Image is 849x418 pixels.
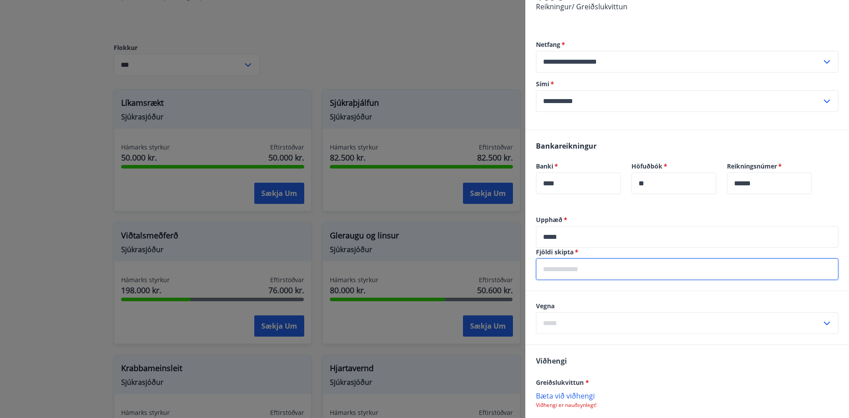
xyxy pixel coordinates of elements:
[536,302,838,311] label: Vegna
[536,391,838,400] p: Bæta við viðhengi
[536,40,838,49] label: Netfang
[536,162,621,171] label: Banki
[536,248,838,257] label: Fjöldi skipta
[536,2,627,12] span: Reikningur/ Greiðslukvittun
[536,226,838,248] div: Upphæð
[536,356,567,366] span: Viðhengi
[536,141,597,151] span: Bankareikningur
[727,162,812,171] label: Reikningsnúmer
[536,215,838,224] label: Upphæð
[536,80,838,88] label: Sími
[631,162,716,171] label: Höfuðbók
[536,258,838,280] div: Fjöldi skipta
[536,402,838,409] p: Viðhengi er nauðsynlegt!
[536,378,589,387] span: Greiðslukvittun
